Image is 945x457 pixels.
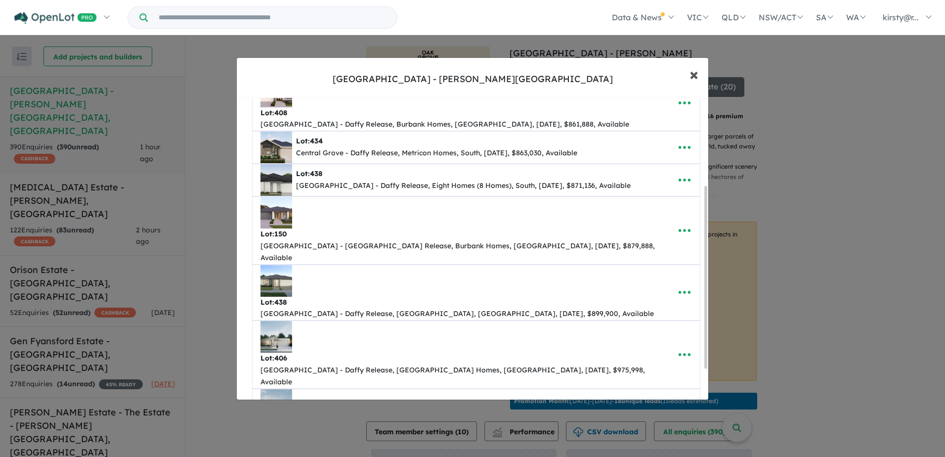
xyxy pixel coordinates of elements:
[260,229,287,238] b: Lot:
[310,169,322,178] span: 438
[689,63,698,85] span: ×
[260,108,287,117] b: Lot:
[260,240,661,264] div: [GEOGRAPHIC_DATA] - [GEOGRAPHIC_DATA] Release, Burbank Homes, [GEOGRAPHIC_DATA], [DATE], $879,888...
[260,265,292,297] img: Oak%20Grove%20Estate%20-%20Clyde%20North%20-%20Lot%20438%20___1742863878.jpg
[296,180,631,192] div: [GEOGRAPHIC_DATA] - Daffy Release, Eight Homes (8 Homes), South, [DATE], $871,136, Available
[274,298,287,307] span: 438
[260,308,654,320] div: [GEOGRAPHIC_DATA] - Daffy Release, [GEOGRAPHIC_DATA], [GEOGRAPHIC_DATA], [DATE], $899,900, Available
[296,137,323,145] b: Lot:
[260,197,292,228] img: Oak%20Grove%20Estate%20-%20Clyde%20North%20-%20Lot%20150___1754631558.jpeg
[260,132,292,163] img: Oak%20Grove%20Estate%20-%20Clyde%20North%20-%20Lot%20434___1748500737.jpg
[274,108,287,117] span: 408
[883,12,919,22] span: kirsty@r...
[274,229,287,238] span: 150
[260,354,287,363] b: Lot:
[260,164,292,196] img: Oak%20Grove%20Estate%20-%20Clyde%20North%20-%20Lot%20438___1741825803.jpg
[310,137,323,145] span: 434
[14,12,97,24] img: Openlot PRO Logo White
[274,354,287,363] span: 406
[260,389,292,421] img: Oak%20Grove%20Estate%20-%20Clyde%20North%20-%20Lot%20406___1754029988.png
[260,365,661,388] div: [GEOGRAPHIC_DATA] - Daffy Release, [GEOGRAPHIC_DATA] Homes, [GEOGRAPHIC_DATA], [DATE], $975,998, ...
[260,321,292,353] img: Oak%20Grove%20Estate%20-%20Clyde%20North%20-%20Lot%20406___1751437784.jpg
[296,147,577,159] div: Central Grove - Daffy Release, Metricon Homes, South, [DATE], $863,030, Available
[333,73,613,86] div: [GEOGRAPHIC_DATA] - [PERSON_NAME][GEOGRAPHIC_DATA]
[260,119,629,131] div: [GEOGRAPHIC_DATA] - Daffy Release, Burbank Homes, [GEOGRAPHIC_DATA], [DATE], $861,888, Available
[296,169,322,178] b: Lot:
[260,298,287,307] b: Lot:
[150,7,395,28] input: Try estate name, suburb, builder or developer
